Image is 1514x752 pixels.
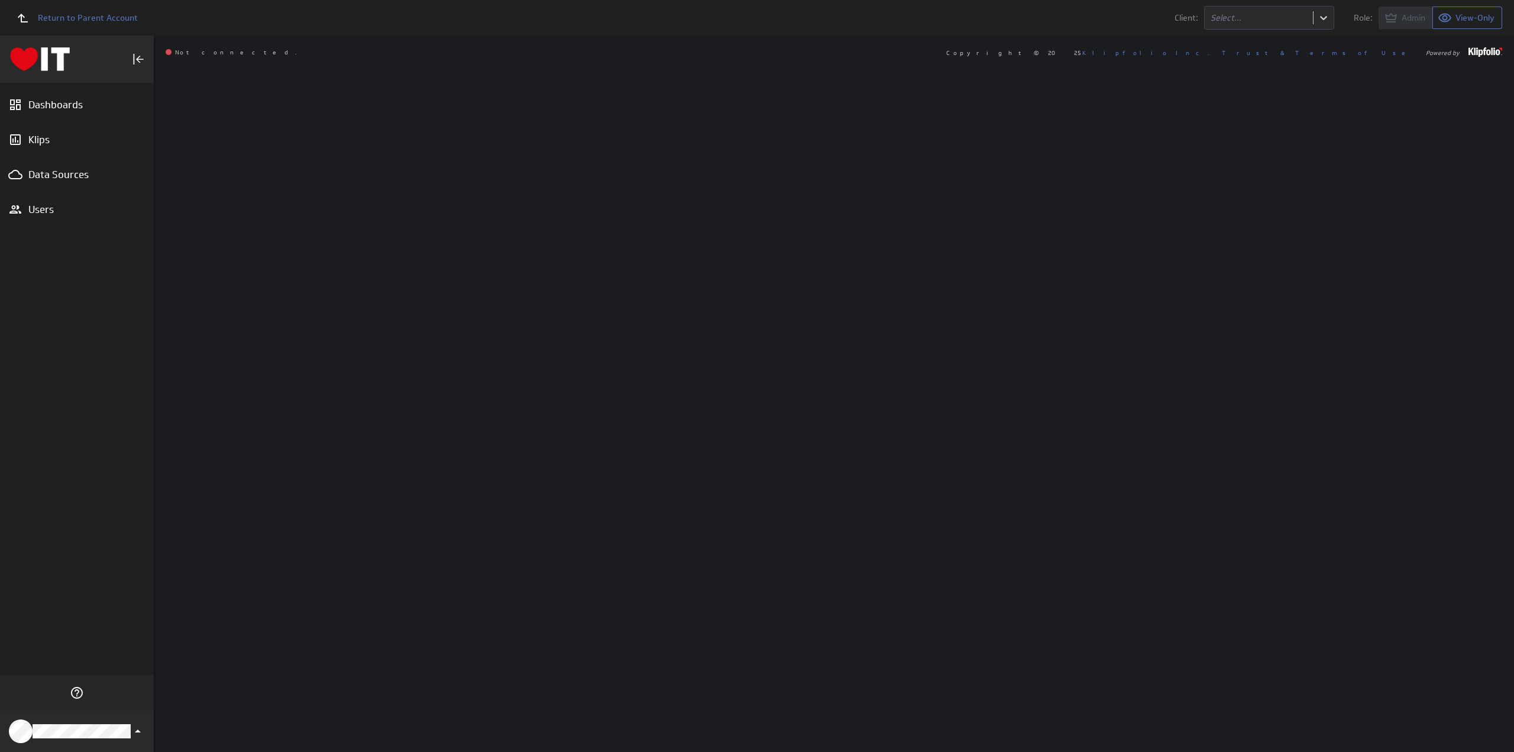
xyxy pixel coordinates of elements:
[1175,14,1198,22] span: Client:
[1211,14,1307,22] div: Select...
[28,98,125,111] div: Dashboards
[1354,14,1373,22] span: Role:
[946,50,1209,56] span: Copyright © 2025
[9,5,138,31] a: Return to Parent Account
[10,47,70,71] img: Klipfolio logo
[28,203,125,216] div: Users
[1379,7,1433,29] button: View as Admin
[128,49,148,69] div: Collapse
[10,47,70,71] div: Go to Dashboards
[1082,49,1209,57] a: Klipfolio Inc.
[1433,7,1502,29] button: View as View-Only
[1455,12,1494,23] span: View-Only
[1468,47,1502,57] img: logo-footer.png
[38,14,138,22] span: Return to Parent Account
[1402,12,1425,23] span: Admin
[1222,49,1413,57] a: Trust & Terms of Use
[67,683,87,703] div: Help
[28,168,125,181] div: Data Sources
[166,49,297,56] span: Not connected.
[28,133,125,146] div: Klips
[1426,50,1460,56] span: Powered by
